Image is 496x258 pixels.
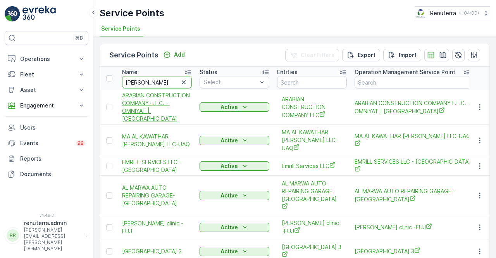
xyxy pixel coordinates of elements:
p: Service Points [100,7,164,19]
span: [GEOGRAPHIC_DATA] 3 [355,247,471,255]
a: ARABIAN CONSTRUCTION COMPANY L.L.C. - OMNIYAT | Business Bay [355,99,471,115]
p: Fleet [20,71,73,78]
p: Name [122,68,138,76]
a: Sedrak clinic -FUJ [282,219,342,235]
button: RRrenuterra.admin[PERSON_NAME][EMAIL_ADDRESS][PERSON_NAME][DOMAIN_NAME] [5,219,88,252]
button: Active [200,247,269,256]
p: Operations [20,55,73,63]
input: Search [122,76,192,88]
button: Asset [5,82,88,98]
input: Search [355,76,471,88]
span: AL MARWA AUTO REPAIRING GARAGE- [GEOGRAPHIC_DATA] [282,180,342,211]
div: RR [7,229,19,242]
p: Add [174,51,185,59]
span: EMRILL SERVICES LLC - [GEOGRAPHIC_DATA] [355,158,471,174]
div: Toggle Row Selected [106,163,112,169]
p: Active [220,103,238,111]
a: MA AL KAWATHAR GOLDSMITH LLC-UAQ [282,128,342,152]
img: Screenshot_2024-07-26_at_13.33.01.png [415,9,427,17]
a: MA AL KAWATHAR GOLDSMITH LLC-UAQ [355,132,471,148]
p: Events [20,139,71,147]
p: Active [220,162,238,170]
a: Events99 [5,135,88,151]
button: Renuterra(+04:00) [415,6,490,20]
p: ⌘B [75,35,83,41]
span: AL MARWA AUTO REPAIRING GARAGE- [GEOGRAPHIC_DATA] [122,184,192,207]
p: Users [20,124,85,132]
div: Toggle Row Selected [106,224,112,230]
p: Renuterra [430,9,456,17]
a: Arabian Ranches Gate 3 [355,247,471,255]
span: ARABIAN CONSTRUCTION COMPANY L.L.C. - OMNIYAT | [GEOGRAPHIC_DATA] [122,92,192,123]
p: Import [399,51,417,59]
button: Active [200,223,269,232]
p: Active [220,248,238,255]
span: [PERSON_NAME] clinic -FUJ [355,223,471,231]
a: AL MARWA AUTO REPAIRING GARAGE- Khawaneej [355,187,471,203]
p: Clear Filters [301,51,334,59]
a: Documents [5,166,88,182]
a: AL MARWA AUTO REPAIRING GARAGE- Khawaneej [122,184,192,207]
button: Export [342,49,380,61]
button: Active [200,191,269,200]
span: EMRILL SERVICES LLC - [GEOGRAPHIC_DATA] [122,158,192,174]
a: EMRILL SERVICES LLC - Dubai International Academic City [355,158,471,174]
img: logo_light-DOdMpM7g.png [22,6,56,22]
img: logo [5,6,20,22]
p: Entities [277,68,298,76]
p: Active [220,137,238,144]
a: Reports [5,151,88,166]
p: [PERSON_NAME][EMAIL_ADDRESS][PERSON_NAME][DOMAIN_NAME] [24,227,82,252]
button: Fleet [5,67,88,82]
span: ARABIAN CONSTRUCTION COMPANY L.L.C. - OMNIYAT | [GEOGRAPHIC_DATA] [355,99,471,115]
a: AL MARWA AUTO REPAIRING GARAGE- Khawaneej [282,180,342,211]
span: [PERSON_NAME] clinic -FUJ [282,219,342,235]
p: Documents [20,170,85,178]
a: ARABIAN CONSTRUCTION COMPANY L.L.C. - OMNIYAT | Business Bay [122,92,192,123]
div: Toggle Row Selected [106,104,112,110]
p: Export [358,51,375,59]
button: Import [383,49,421,61]
a: ARABIAN CONSTRUCTION COMPANY LLC [282,95,342,119]
div: Toggle Row Selected [106,248,112,255]
span: MA AL KAWATHAR [PERSON_NAME] LLC-UAQ [122,133,192,148]
button: Operations [5,51,88,67]
p: Engagement [20,102,73,109]
div: Toggle Row Selected [106,137,112,144]
a: Sedrak clinic -FUJ [355,223,471,231]
a: Users [5,120,88,135]
p: Operation Management Service Point [355,68,455,76]
p: Asset [20,86,73,94]
button: Clear Filters [285,49,339,61]
p: renuterra.admin [24,219,82,227]
button: Active [200,102,269,112]
span: Service Points [101,25,140,33]
button: Engagement [5,98,88,113]
a: Emrill Services LLC [282,162,342,170]
p: Active [220,192,238,199]
span: AL MARWA AUTO REPAIRING GARAGE- [GEOGRAPHIC_DATA] [355,187,471,203]
p: Service Points [109,50,158,61]
a: MA AL KAWATHAR GOLDSMITH LLC-UAQ [122,133,192,148]
p: Select [204,78,257,86]
p: 99 [77,140,84,146]
p: Reports [20,155,85,163]
p: ( +04:00 ) [459,10,479,16]
button: Active [200,136,269,145]
p: Active [220,223,238,231]
button: Add [160,50,188,59]
span: [PERSON_NAME] clinic -FUJ [122,220,192,235]
a: Arabian Ranches Gate 3 [122,248,192,255]
span: v 1.49.3 [5,213,88,218]
a: EMRILL SERVICES LLC - Dubai International Academic City [122,158,192,174]
button: Active [200,161,269,171]
a: Sedrak clinic -FUJ [122,220,192,235]
div: Toggle Row Selected [106,192,112,199]
p: Status [200,68,217,76]
input: Search [277,76,347,88]
span: MA AL KAWATHAR [PERSON_NAME] LLC-UAQ [355,132,471,148]
span: MA AL KAWATHAR [PERSON_NAME] LLC-UAQ [282,128,342,152]
span: [GEOGRAPHIC_DATA] 3 [122,248,192,255]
